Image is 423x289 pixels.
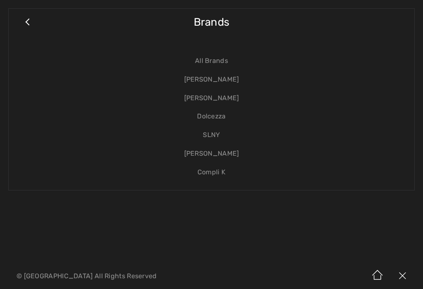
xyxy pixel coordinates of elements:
a: [PERSON_NAME] [17,144,406,163]
a: All Brands [17,52,406,70]
img: X [390,263,415,289]
a: SLNY [17,126,406,144]
a: [PERSON_NAME] [17,70,406,89]
p: © [GEOGRAPHIC_DATA] All Rights Reserved [17,273,249,279]
img: Home [365,263,390,289]
span: Brands [194,7,230,37]
a: [PERSON_NAME] [17,89,406,108]
a: Compli K [17,163,406,182]
a: Dolcezza [17,107,406,126]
